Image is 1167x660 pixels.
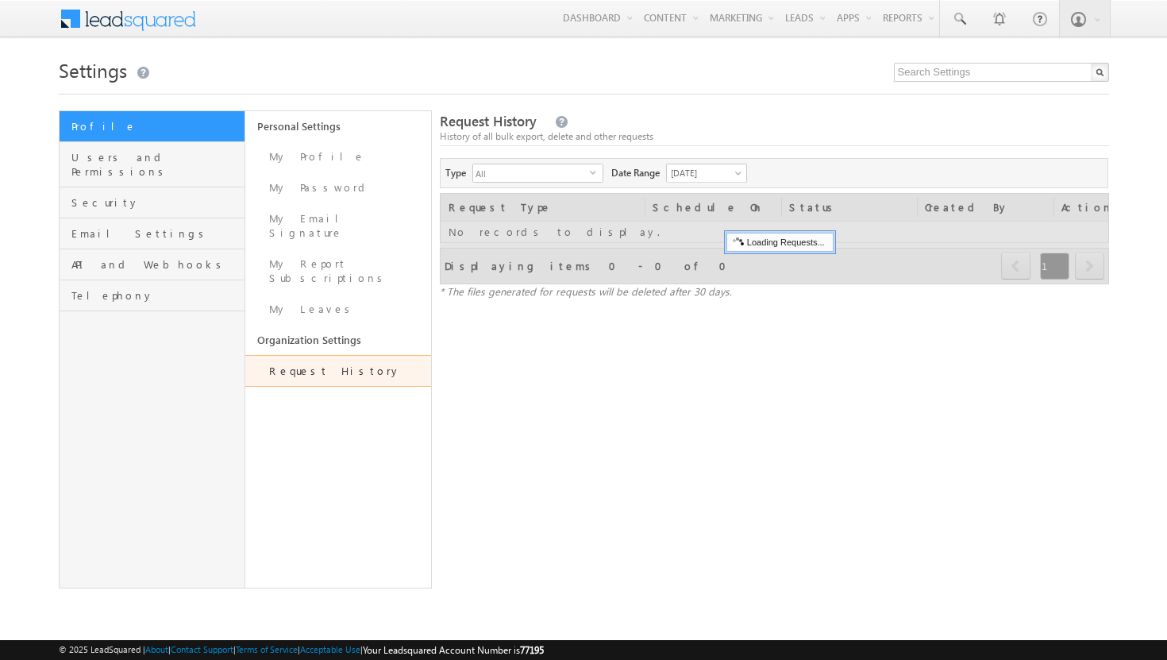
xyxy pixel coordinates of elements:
[145,644,168,654] a: About
[473,164,590,182] span: All
[60,187,245,218] a: Security
[59,57,127,83] span: Settings
[667,166,742,180] span: [DATE]
[363,644,544,656] span: Your Leadsquared Account Number is
[59,643,544,658] span: © 2025 LeadSquared | | | | |
[590,168,603,176] span: select
[440,284,732,298] span: * The files generated for requests will be deleted after 30 days.
[71,119,241,133] span: Profile
[60,111,245,142] a: Profile
[245,141,431,172] a: My Profile
[71,195,241,210] span: Security
[245,355,431,387] a: Request History
[245,203,431,249] a: My Email Signature
[71,288,241,303] span: Telephony
[894,63,1109,82] input: Search Settings
[71,257,241,272] span: API and Webhooks
[245,111,431,141] a: Personal Settings
[520,644,544,656] span: 77195
[300,644,360,654] a: Acceptable Use
[245,294,431,325] a: My Leaves
[245,249,431,294] a: My Report Subscriptions
[71,150,241,179] span: Users and Permissions
[440,112,537,130] span: Request History
[60,280,245,311] a: Telephony
[445,164,472,180] span: Type
[611,164,666,180] span: Date Range
[171,644,233,654] a: Contact Support
[245,172,431,203] a: My Password
[666,164,747,183] a: [DATE]
[236,644,298,654] a: Terms of Service
[60,249,245,280] a: API and Webhooks
[245,325,431,355] a: Organization Settings
[472,164,603,183] div: All
[71,226,241,241] span: Email Settings
[440,129,1109,144] div: History of all bulk export, delete and other requests
[726,233,834,252] div: Loading Requests...
[60,218,245,249] a: Email Settings
[60,142,245,187] a: Users and Permissions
